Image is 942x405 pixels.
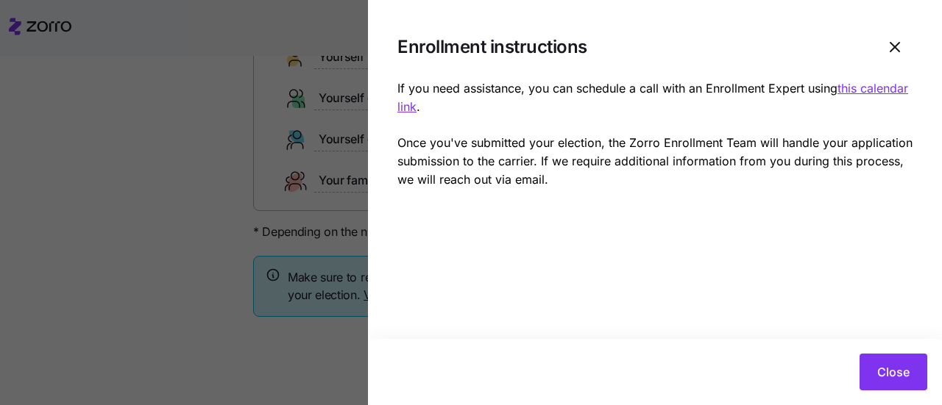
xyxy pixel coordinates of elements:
a: this calendar link [397,81,908,114]
span: Close [877,363,910,381]
button: Close [860,354,927,390]
h1: Enrollment instructions [397,35,865,58]
p: If you need assistance, you can schedule a call with an Enrollment Expert using . Once you've sub... [397,79,913,189]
